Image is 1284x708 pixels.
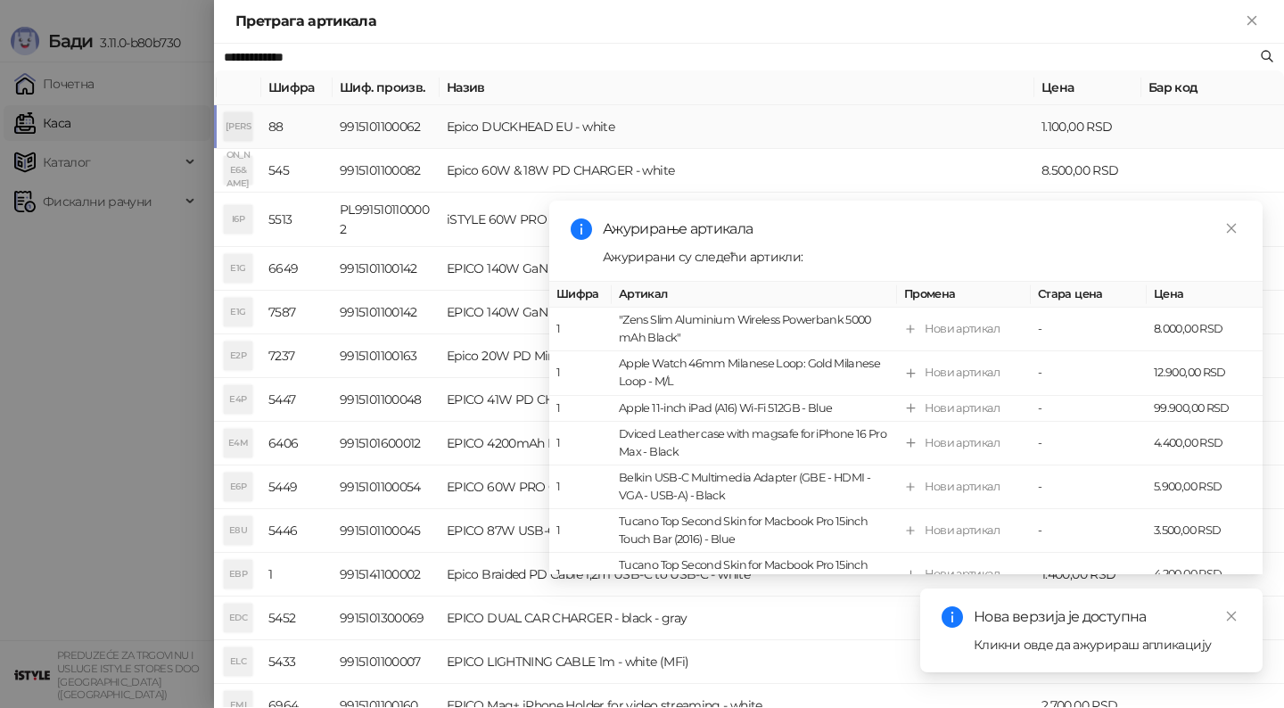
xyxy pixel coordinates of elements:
div: Нови артикал [925,364,1000,382]
td: 9915101600012 [333,422,440,465]
td: 1 [549,553,612,597]
a: Close [1222,606,1241,626]
td: 545 [261,149,333,193]
td: 3.500,00 RSD [1147,509,1263,553]
td: EPICO 87W USB-C Laptop Charger Fast Charge 3.0 - white [440,509,1034,553]
div: Ажурирање артикала [603,218,1241,240]
td: 88 [261,105,333,149]
th: Шиф. произв. [333,70,440,105]
div: Претрага артикала [235,11,1241,32]
td: 1 [549,308,612,351]
td: Tucano Top Second Skin for Macbook Pro 15inch Touch Bar (2016) - Black [612,553,897,597]
td: 7237 [261,334,333,378]
div: E6& [224,156,252,185]
td: - [1031,553,1147,597]
td: 6649 [261,247,333,291]
div: Нова верзија је доступна [974,606,1241,628]
td: 5446 [261,509,333,553]
td: 1 [261,553,333,597]
td: 1 [549,465,612,509]
td: 6406 [261,422,333,465]
td: 9915101100142 [333,291,440,334]
td: 7587 [261,291,333,334]
td: EPICO 140W GaN Charger - white [440,247,1034,291]
td: 9915101100142 [333,247,440,291]
td: 1.100,00 RSD [1034,105,1141,149]
div: E4M [224,429,252,457]
td: Belkin USB-C Multimedia Adapter (GBE - HDMI - VGA - USB-A) - Black [612,465,897,509]
td: EPICO 140W GaN Charger - white [440,291,1034,334]
td: 9915101100045 [333,509,440,553]
td: "Zens Slim Aluminium Wireless Powerbank 5000 mAh Black" [612,308,897,351]
div: I6P [224,205,252,234]
div: Кликни овде да ажурираш апликацију [974,635,1241,654]
td: 1 [549,351,612,395]
td: 5447 [261,378,333,422]
div: E1G [224,254,252,283]
th: Цена [1147,282,1263,308]
td: EPICO 4200mAh Magnetic Wireless Power Bank - blue [440,422,1034,465]
td: 5452 [261,597,333,640]
td: 8.000,00 RSD [1147,308,1263,351]
span: close [1225,222,1238,235]
td: - [1031,422,1147,465]
td: Apple Watch 46mm Milanese Loop: Gold Milanese Loop - M/L [612,351,897,395]
td: Dviced Leather case with magsafe for iPhone 16 Pro Max - Black [612,422,897,465]
td: 9915101100048 [333,378,440,422]
div: Ажурирани су следећи артикли: [603,247,1241,267]
td: Epico 60W & 18W PD CHARGER - white [440,149,1034,193]
div: E6P [224,473,252,501]
div: Нови артикал [925,399,1000,417]
td: - [1031,465,1147,509]
th: Шифра [549,282,612,308]
td: EPICO 41W PD CHARGER (3 USB ports) - white [440,378,1034,422]
div: E4P [224,385,252,414]
td: Epico 20W PD Mini Charger II - white [440,334,1034,378]
div: ELC [224,647,252,676]
td: 9915101100163 [333,334,440,378]
th: Шифра [261,70,333,105]
td: 9915101100054 [333,465,440,509]
td: 4.200,00 RSD [1147,553,1263,597]
td: 8.500,00 RSD [1034,149,1141,193]
td: Epico DUCKHEAD EU - white [440,105,1034,149]
td: 1 [549,396,612,422]
td: - [1031,509,1147,553]
a: Close [1222,218,1241,238]
td: Tucano Top Second Skin for Macbook Pro 15inch Touch Bar (2016) - Blue [612,509,897,553]
div: Нови артикал [925,434,1000,452]
div: E1G [224,298,252,326]
td: 99.900,00 RSD [1147,396,1263,422]
div: E8U [224,516,252,545]
td: 1 [549,509,612,553]
th: Цена [1034,70,1141,105]
td: 9915101300069 [333,597,440,640]
td: Apple 11-inch iPad (A16) Wi-Fi 512GB - Blue [612,396,897,422]
span: close [1225,610,1238,622]
td: - [1031,308,1147,351]
div: [PERSON_NAME] [224,112,252,141]
div: EBP [224,560,252,589]
td: 9915141100002 [333,553,440,597]
td: - [1031,351,1147,395]
td: 12.900,00 RSD [1147,351,1263,395]
th: Бар код [1141,70,1284,105]
td: Epico Braided PD Cable 1,2m USB-C to USB-C - white [440,553,1034,597]
button: Close [1241,11,1263,32]
td: EPICO 60W PRO CHARGER - white [440,465,1034,509]
td: iSTYLE 60W PRO CHARGER - white [440,193,1034,247]
td: 9915101100007 [333,640,440,684]
td: 9915101100062 [333,105,440,149]
td: EPICO DUAL CAR CHARGER - black - gray [440,597,1034,640]
td: 9915101100082 [333,149,440,193]
td: 5513 [261,193,333,247]
td: 5.900,00 RSD [1147,465,1263,509]
div: EDC [224,604,252,632]
div: E2P [224,342,252,370]
td: - [1031,396,1147,422]
div: Нови артикал [925,478,1000,496]
td: 5.700,00 RSD [1034,193,1141,247]
td: 1 [549,422,612,465]
th: Артикал [612,282,897,308]
th: Стара цена [1031,282,1147,308]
